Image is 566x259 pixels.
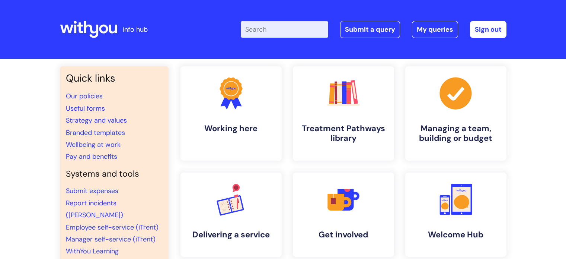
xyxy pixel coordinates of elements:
a: Sign out [470,21,506,38]
h4: Welcome Hub [411,230,501,240]
a: Treatment Pathways library [293,66,394,161]
h4: Get involved [299,230,388,240]
p: info hub [123,23,148,35]
a: Strategy and values [66,116,127,125]
a: Managing a team, building or budget [405,66,506,161]
h4: Working here [186,124,276,133]
a: WithYou Learning [66,247,119,256]
a: My queries [412,21,458,38]
h4: Systems and tools [66,169,163,179]
a: Our policies [66,92,103,101]
a: Branded templates [66,128,125,137]
a: Delivering a service [180,173,282,257]
a: Working here [180,66,282,161]
a: Manager self-service (iTrent) [66,235,156,244]
a: Submit expenses [66,186,118,195]
div: | - [241,21,506,38]
h3: Quick links [66,72,163,84]
a: Wellbeing at work [66,140,121,149]
a: Useful forms [66,104,105,113]
a: Employee self-service (iTrent) [66,223,159,232]
input: Search [241,21,328,38]
a: Pay and benefits [66,152,117,161]
a: Welcome Hub [405,173,506,257]
h4: Delivering a service [186,230,276,240]
h4: Managing a team, building or budget [411,124,501,143]
a: Submit a query [340,21,400,38]
a: Report incidents ([PERSON_NAME]) [66,199,123,219]
a: Get involved [293,173,394,257]
h4: Treatment Pathways library [299,124,388,143]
